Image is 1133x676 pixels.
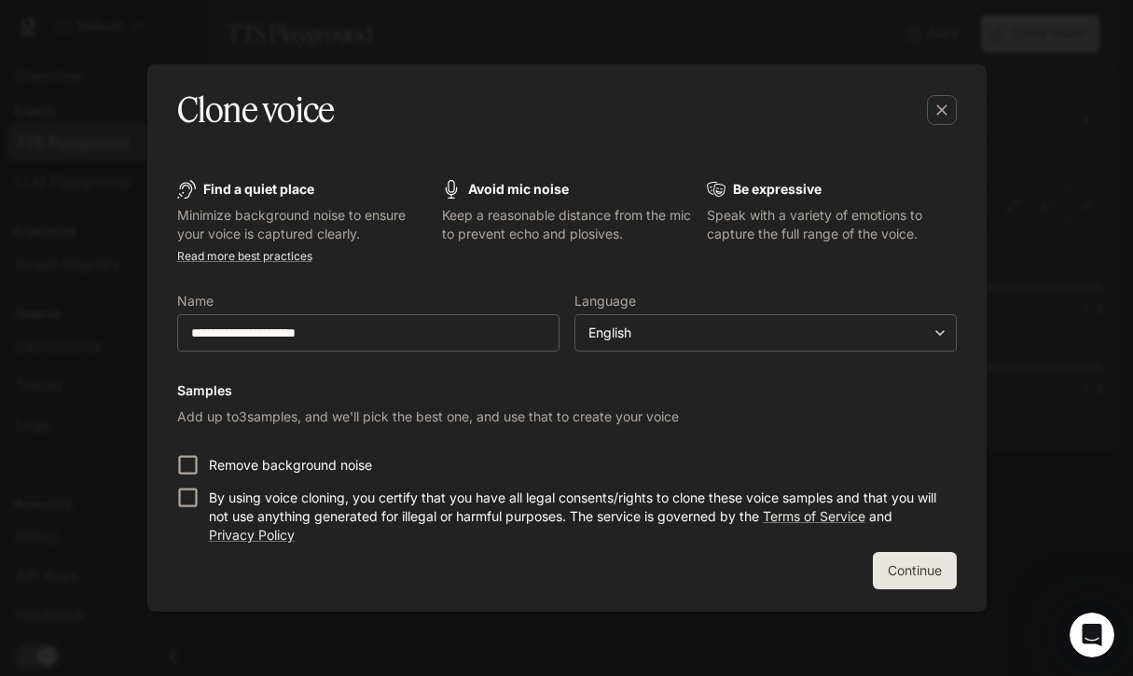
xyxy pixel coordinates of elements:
p: Name [177,295,214,308]
p: Add up to 3 samples, and we'll pick the best one, and use that to create your voice [177,407,957,426]
b: Avoid mic noise [468,181,569,197]
div: English [588,324,926,342]
p: Speak with a variety of emotions to capture the full range of the voice. [707,206,957,243]
p: Language [574,295,636,308]
iframe: Intercom live chat [1070,613,1114,657]
a: Read more best practices [177,249,312,263]
p: Minimize background noise to ensure your voice is captured clearly. [177,206,427,243]
h5: Clone voice [177,87,335,133]
div: English [575,324,956,342]
p: Keep a reasonable distance from the mic to prevent echo and plosives. [442,206,692,243]
h6: Samples [177,381,957,400]
b: Be expressive [733,181,822,197]
button: Continue [873,552,957,589]
b: Find a quiet place [203,181,314,197]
